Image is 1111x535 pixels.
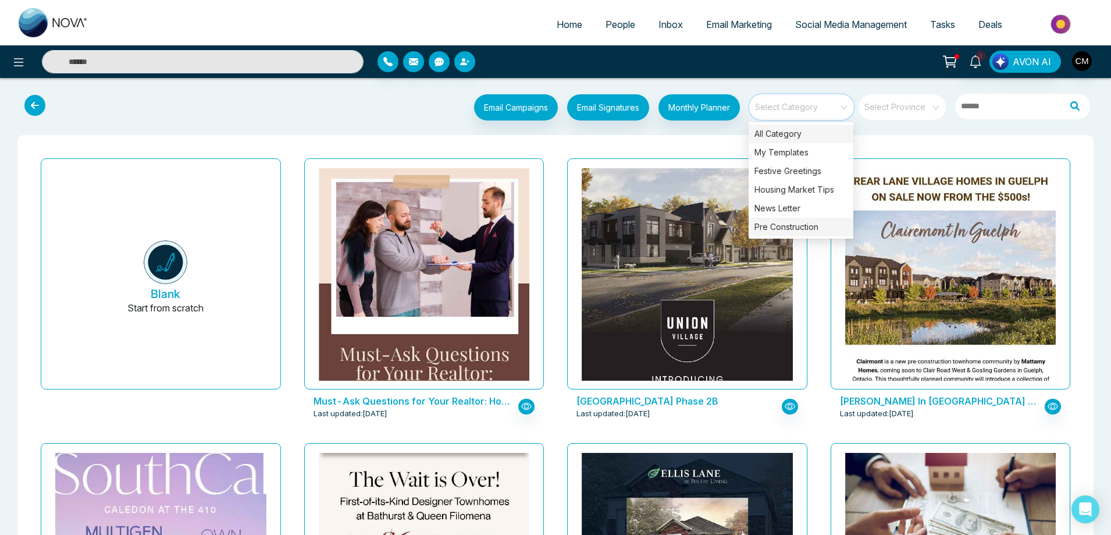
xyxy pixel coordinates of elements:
[1020,11,1104,37] img: Market-place.gif
[1071,495,1099,523] div: Open Intercom Messenger
[151,287,180,301] h5: Blank
[576,408,650,420] span: Last updated: [DATE]
[19,8,88,37] img: Nova CRM Logo
[989,51,1061,73] button: AVON AI
[695,13,784,36] a: Email Marketing
[930,19,955,30] span: Tasks
[545,13,594,36] a: Home
[127,301,204,329] p: Start from scratch
[314,394,512,408] p: Must-Ask Questions for Your Realtor: How to Choose a True Partner
[784,13,918,36] a: Social Media Management
[749,218,853,236] div: Pre Construction
[567,94,649,121] button: Email Signatures
[314,408,387,420] span: Last updated: [DATE]
[840,408,914,420] span: Last updated: [DATE]
[749,125,853,143] div: All Category
[647,13,695,36] a: Inbox
[918,13,967,36] a: Tasks
[1013,55,1051,69] span: AVON AI
[1072,51,1092,71] img: User Avatar
[967,13,1014,36] a: Deals
[465,101,558,112] a: Email Campaigns
[594,13,647,36] a: People
[606,19,635,30] span: People
[795,19,907,30] span: Social Media Management
[706,19,772,30] span: Email Marketing
[474,94,558,121] button: Email Campaigns
[840,394,1039,408] p: Clairmont In Guelph by Mattamy Homes
[749,143,853,162] div: My Templates
[992,54,1009,70] img: Lead Flow
[962,51,989,71] a: 3
[557,19,582,30] span: Home
[749,162,853,180] div: Festive Greetings
[658,19,683,30] span: Inbox
[749,199,853,218] div: News Letter
[978,19,1002,30] span: Deals
[558,94,649,123] a: Email Signatures
[60,168,271,389] button: BlankStart from scratch
[649,94,740,123] a: Monthly Planner
[144,240,187,284] img: novacrm
[658,94,740,121] button: Monthly Planner
[749,180,853,199] div: Housing Market Tips
[576,394,775,408] p: Union Village Phase 2B
[975,51,986,61] span: 3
